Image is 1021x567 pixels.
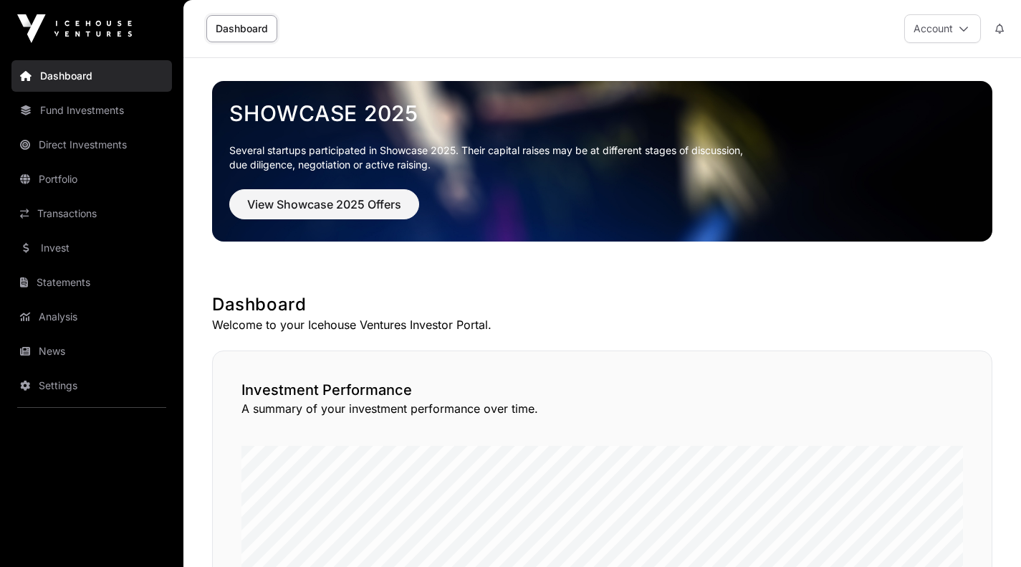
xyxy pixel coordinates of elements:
[212,316,992,333] p: Welcome to your Icehouse Ventures Investor Portal.
[241,380,963,400] h2: Investment Performance
[11,232,172,264] a: Invest
[229,100,975,126] a: Showcase 2025
[229,189,419,219] button: View Showcase 2025 Offers
[11,267,172,298] a: Statements
[247,196,401,213] span: View Showcase 2025 Offers
[904,14,981,43] button: Account
[229,143,975,172] p: Several startups participated in Showcase 2025. Their capital raises may be at different stages o...
[212,81,992,242] img: Showcase 2025
[206,15,277,42] a: Dashboard
[11,370,172,401] a: Settings
[11,335,172,367] a: News
[11,60,172,92] a: Dashboard
[11,301,172,333] a: Analysis
[11,163,172,195] a: Portfolio
[949,498,1021,567] iframe: Chat Widget
[229,204,419,218] a: View Showcase 2025 Offers
[11,95,172,126] a: Fund Investments
[212,293,992,316] h1: Dashboard
[11,198,172,229] a: Transactions
[241,400,963,417] p: A summary of your investment performance over time.
[11,129,172,161] a: Direct Investments
[17,14,132,43] img: Icehouse Ventures Logo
